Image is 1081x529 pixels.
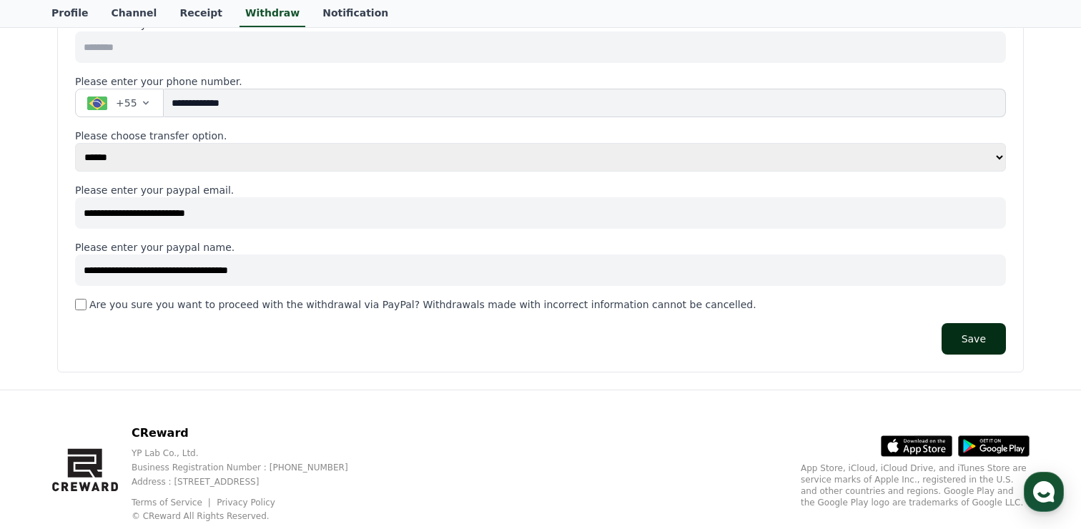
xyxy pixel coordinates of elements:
a: Settings [184,410,275,446]
p: CReward [132,425,371,442]
button: Save [942,323,1006,355]
label: Are you sure you want to proceed with the withdrawal via PayPal? Withdrawals made with incorrect ... [89,297,756,312]
p: © CReward All Rights Reserved. [132,510,371,522]
p: Please enter your paypal name. [75,240,1006,254]
a: Messages [94,410,184,446]
a: Terms of Service [132,498,213,508]
a: Home [4,410,94,446]
span: Home [36,432,61,443]
p: Please enter your phone number. [75,74,1006,89]
span: Messages [119,432,161,444]
p: Business Registration Number : [PHONE_NUMBER] [132,462,371,473]
p: Please enter your paypal email. [75,183,1006,197]
p: App Store, iCloud, iCloud Drive, and iTunes Store are service marks of Apple Inc., registered in ... [801,463,1030,508]
a: Privacy Policy [217,498,275,508]
p: YP Lab Co., Ltd. [132,448,371,459]
p: Address : [STREET_ADDRESS] [132,476,371,488]
span: +55 [116,96,137,110]
span: Settings [212,432,247,443]
p: Please choose transfer option. [75,129,1006,143]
